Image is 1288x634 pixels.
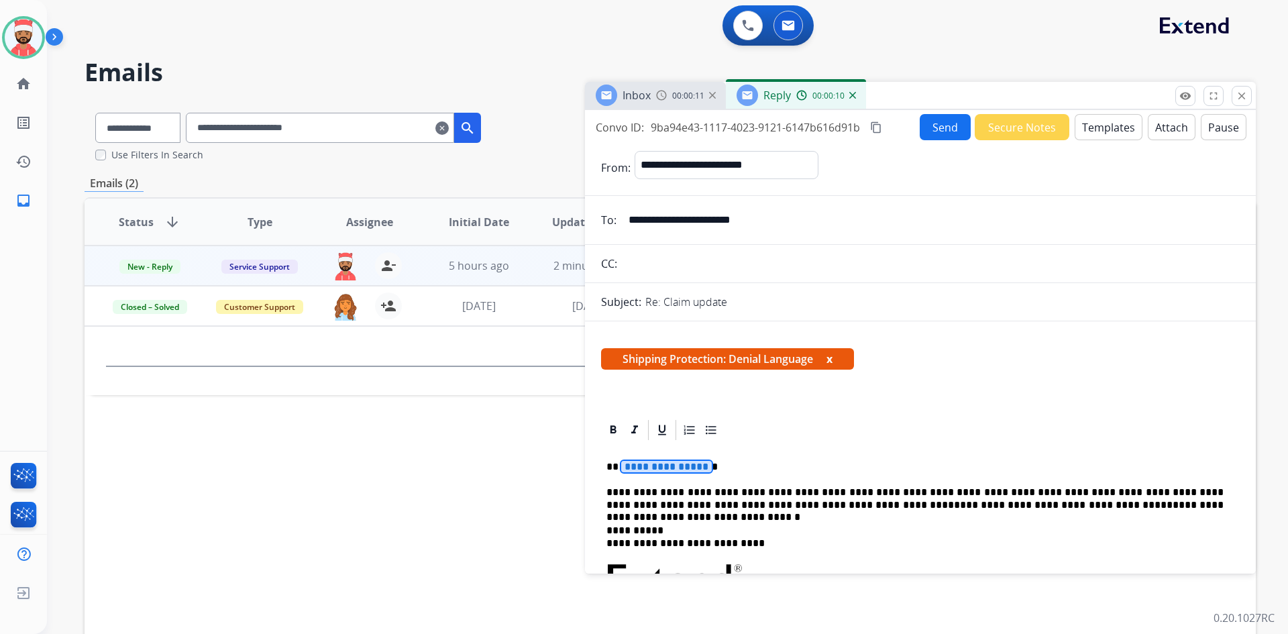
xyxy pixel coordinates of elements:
span: Reply [763,88,791,103]
img: agent-avatar [332,293,359,321]
label: Use Filters In Search [111,148,203,162]
p: CC: [601,256,617,272]
button: Pause [1201,114,1246,140]
mat-icon: history [15,154,32,170]
div: Bullet List [701,420,721,440]
p: To: [601,212,616,228]
p: Subject: [601,294,641,310]
span: 9ba94e43-1117-4023-9121-6147b616d91b [651,120,860,135]
p: 0.20.1027RC [1214,610,1275,626]
mat-icon: remove_red_eye [1179,90,1191,102]
span: Updated Date [552,214,626,230]
span: Initial Date [449,214,509,230]
div: Bold [603,420,623,440]
span: [DATE] [462,299,496,313]
img: avatar [5,19,42,56]
div: Underline [652,420,672,440]
mat-icon: person_remove [380,258,396,274]
span: Assignee [346,214,393,230]
button: Templates [1075,114,1142,140]
span: Shipping Protection: Denial Language [601,348,854,370]
mat-icon: home [15,76,32,92]
div: Ordered List [680,420,700,440]
span: 2 minutes ago [553,258,625,273]
span: Type [248,214,272,230]
span: Service Support [221,260,298,274]
span: Closed – Solved [113,300,187,314]
mat-icon: person_add [380,298,396,314]
button: Secure Notes [975,114,1069,140]
p: Convo ID: [596,119,644,136]
mat-icon: close [1236,90,1248,102]
h2: Emails [85,59,1256,86]
button: Send [920,114,971,140]
span: 00:00:10 [812,91,845,101]
p: Emails (2) [85,175,144,192]
span: New - Reply [119,260,180,274]
mat-icon: content_copy [870,121,882,134]
mat-icon: search [460,120,476,136]
mat-icon: arrow_downward [164,214,180,230]
span: Customer Support [216,300,303,314]
mat-icon: list_alt [15,115,32,131]
p: Re: Claim update [645,294,727,310]
p: From: [601,160,631,176]
span: 5 hours ago [449,258,509,273]
div: Italic [625,420,645,440]
mat-icon: clear [435,120,449,136]
button: x [826,351,833,367]
button: Attach [1148,114,1195,140]
img: agent-avatar [332,252,359,280]
mat-icon: fullscreen [1207,90,1220,102]
span: [DATE] [572,299,606,313]
span: Inbox [623,88,651,103]
span: 00:00:11 [672,91,704,101]
span: Status [119,214,154,230]
mat-icon: inbox [15,193,32,209]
